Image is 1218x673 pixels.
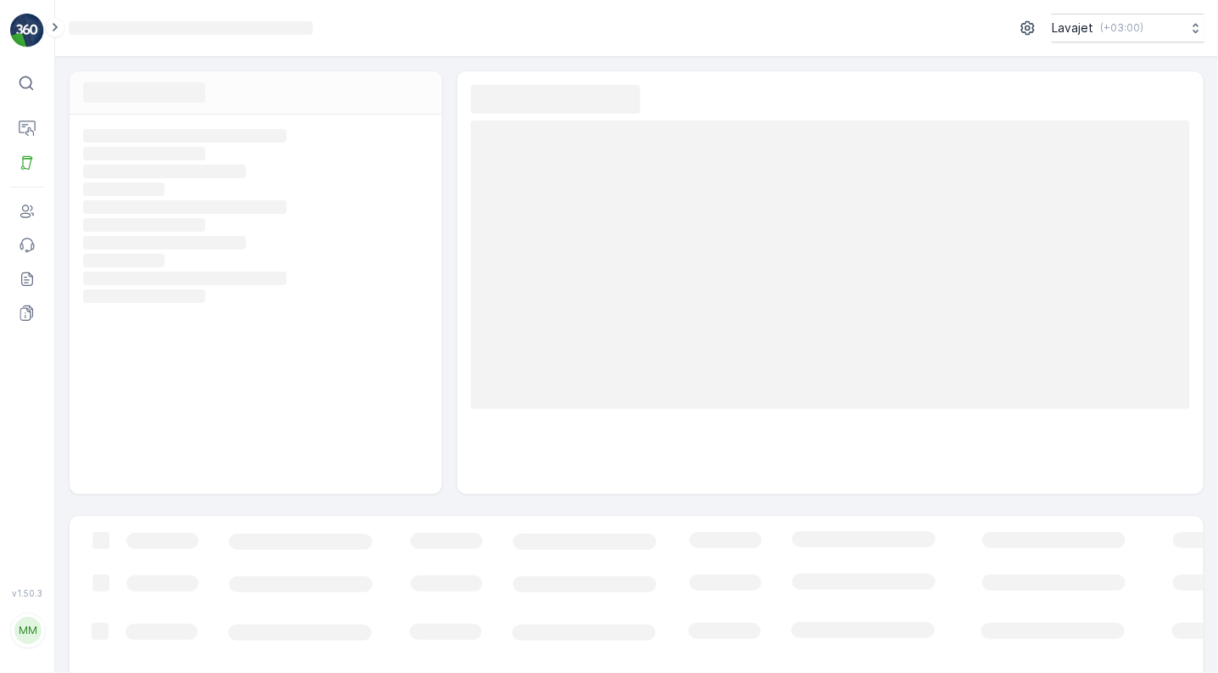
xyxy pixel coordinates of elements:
[1052,20,1093,36] p: Lavajet
[1100,21,1143,35] p: ( +03:00 )
[10,602,44,659] button: MM
[1052,14,1204,42] button: Lavajet(+03:00)
[10,14,44,48] img: logo
[14,617,42,644] div: MM
[10,588,44,598] span: v 1.50.3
